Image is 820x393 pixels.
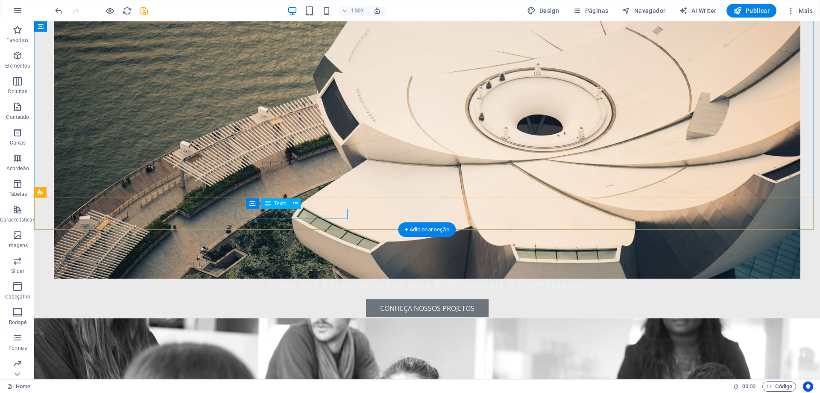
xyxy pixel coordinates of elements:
[742,381,756,392] span: 00 00
[9,191,27,198] p: Tabelas
[398,222,456,237] div: + Adicionar seção
[7,242,28,249] p: Imagens
[11,268,24,275] p: Slider
[53,6,64,16] button: undo
[6,37,29,44] p: Favoritos
[803,381,813,392] button: Usercentrics
[274,201,287,206] span: Texto
[9,319,27,326] p: Rodapé
[679,6,716,15] span: AI Writer
[54,6,64,16] i: Desfazer: Alterar texto (Ctrl+Z)
[7,381,30,392] a: Clique para cancelar a seleção. Clique duas vezes para abrir as Páginas
[527,6,559,15] span: Design
[618,4,669,18] button: Navegador
[122,6,132,16] i: Recarregar página
[787,6,813,15] span: Mais
[373,7,381,15] i: Ao redimensionar, ajusta automaticamente o nível de zoom para caber no dispositivo escolhido.
[6,114,29,121] p: Conteúdo
[766,381,792,392] span: Código
[10,139,26,146] p: Caixas
[733,6,770,15] span: Publicar
[139,6,149,16] button: save
[5,293,30,300] p: Cabeçalho
[9,345,27,352] p: Formas
[569,4,612,18] button: Páginas
[622,6,665,15] span: Navegador
[338,6,369,16] button: 100%
[676,4,720,18] button: AI Writer
[524,4,562,18] button: Design
[122,6,132,16] button: reload
[351,6,365,16] h6: 100%
[524,4,562,18] div: Design (Ctrl+Alt+Y)
[105,6,115,16] button: Clique aqui para sair do modo de visualização e continuar editando
[733,381,756,392] h6: Tempo de sessão
[748,383,750,390] span: :
[573,6,608,15] span: Páginas
[6,165,29,172] p: Acordeão
[726,4,776,18] button: Publicar
[783,4,816,18] button: Mais
[139,6,149,16] i: Salvar (Ctrl+S)
[762,381,796,392] button: Código
[5,62,30,69] p: Elementos
[8,88,27,95] p: Colunas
